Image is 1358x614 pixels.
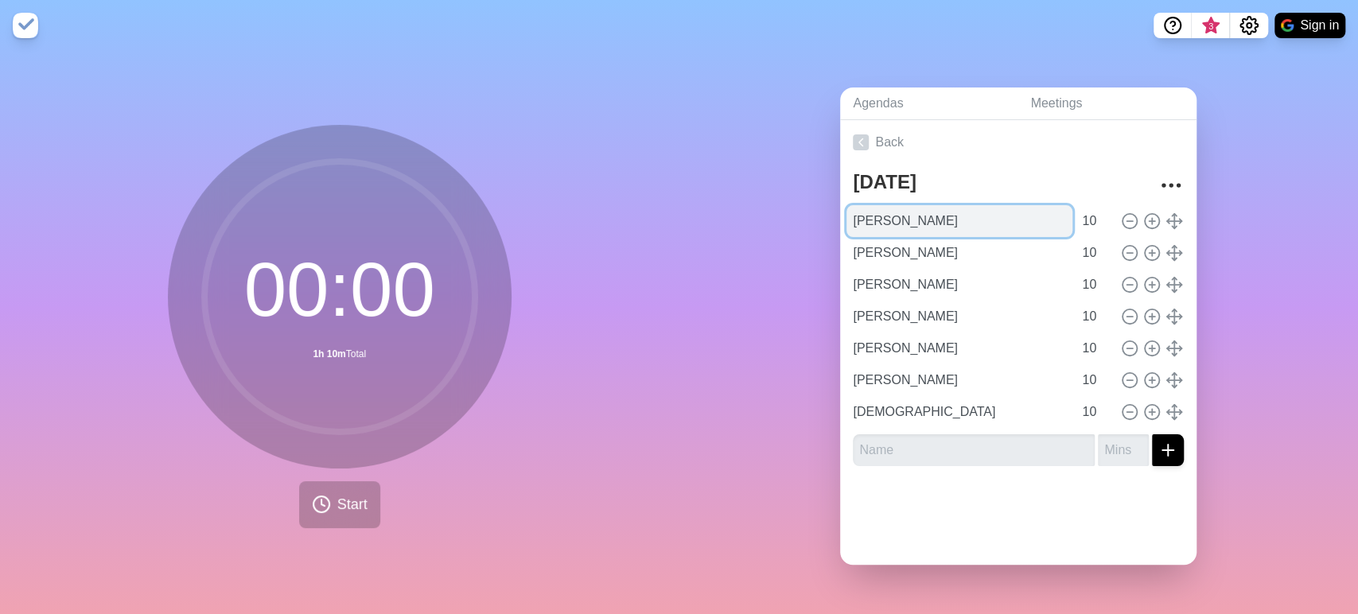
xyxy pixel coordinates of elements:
[846,301,1072,332] input: Name
[1076,332,1114,364] input: Mins
[299,481,380,528] button: Start
[1155,169,1187,201] button: More
[846,332,1072,364] input: Name
[337,494,368,515] span: Start
[846,396,1072,428] input: Name
[846,269,1072,301] input: Name
[846,237,1072,269] input: Name
[13,13,38,38] img: timeblocks logo
[1098,434,1149,466] input: Mins
[1204,20,1217,33] span: 3
[1192,13,1230,38] button: What’s new
[840,120,1197,165] a: Back
[853,434,1095,466] input: Name
[1230,13,1268,38] button: Settings
[1076,205,1114,237] input: Mins
[846,205,1072,237] input: Name
[1076,237,1114,269] input: Mins
[1076,269,1114,301] input: Mins
[1154,13,1192,38] button: Help
[846,364,1072,396] input: Name
[1076,396,1114,428] input: Mins
[1281,19,1294,32] img: google logo
[1018,87,1197,120] a: Meetings
[840,87,1018,120] a: Agendas
[1076,364,1114,396] input: Mins
[1274,13,1345,38] button: Sign in
[1076,301,1114,332] input: Mins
